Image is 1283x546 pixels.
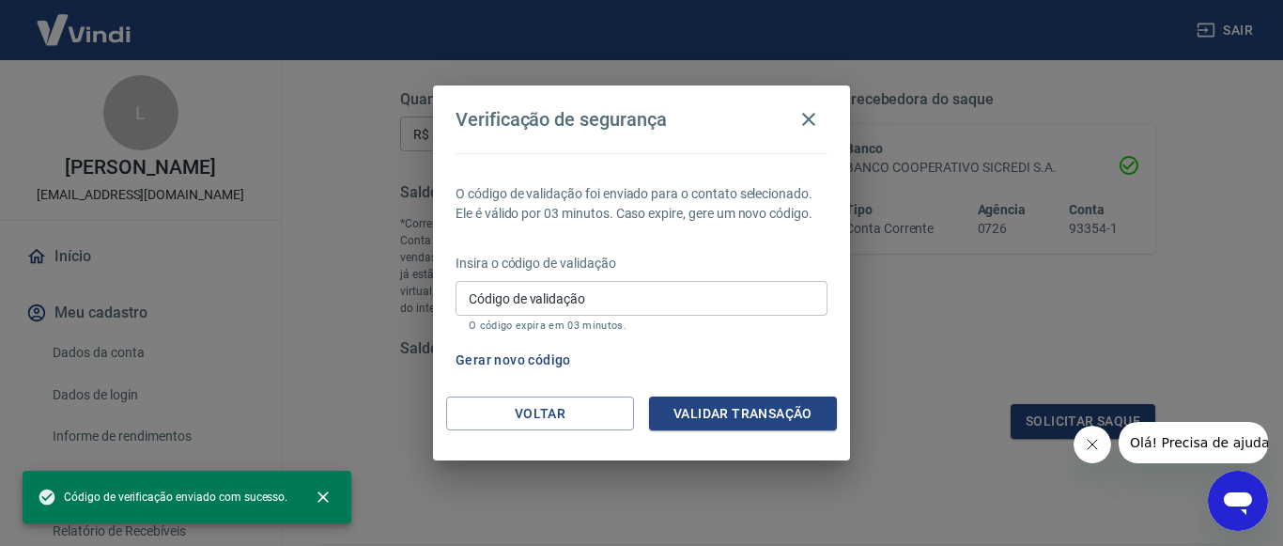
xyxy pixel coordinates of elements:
[456,108,667,131] h4: Verificação de segurança
[456,184,827,224] p: O código de validação foi enviado para o contato selecionado. Ele é válido por 03 minutos. Caso e...
[448,343,579,378] button: Gerar novo código
[1208,471,1268,531] iframe: Botão para abrir a janela de mensagens
[302,476,344,518] button: close
[1074,426,1111,463] iframe: Fechar mensagem
[11,13,158,28] span: Olá! Precisa de ajuda?
[1119,422,1268,463] iframe: Mensagem da empresa
[446,397,634,431] button: Voltar
[469,320,814,332] p: O código expira em 03 minutos.
[456,254,827,273] p: Insira o código de validação
[38,488,287,507] span: Código de verificação enviado com sucesso.
[649,397,837,431] button: Validar transação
